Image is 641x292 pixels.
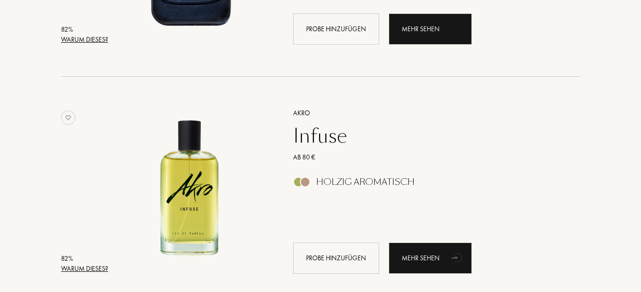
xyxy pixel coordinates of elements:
[61,35,108,45] div: Warum dieses?
[61,24,108,35] div: 82 %
[293,13,379,45] div: Probe hinzufügen
[61,254,108,264] div: 82 %
[448,19,468,38] div: animation
[389,13,472,45] a: Mehr sehenanimation
[111,107,271,267] img: Infuse Akro
[293,243,379,274] div: Probe hinzufügen
[448,248,468,267] div: animation
[286,180,566,190] a: Holzig Aromatisch
[286,124,566,147] a: Infuse
[389,13,472,45] div: Mehr sehen
[316,177,415,187] div: Holzig Aromatisch
[61,264,108,274] div: Warum dieses?
[61,110,75,125] img: no_like_p.png
[286,108,566,118] a: Akro
[389,243,472,274] div: Mehr sehen
[286,152,566,162] a: Ab 80 €
[111,96,279,285] a: Infuse Akro
[389,243,472,274] a: Mehr sehenanimation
